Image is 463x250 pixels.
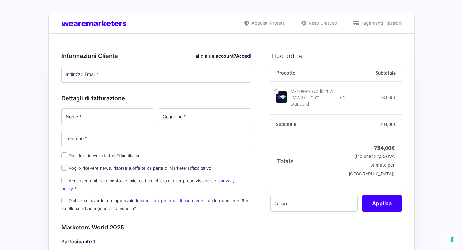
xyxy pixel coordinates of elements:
th: Subtotale [346,65,402,82]
h3: Il tuo ordine [270,51,402,60]
label: Desideri ricevere fattura? [61,153,142,158]
input: Coupon [270,195,358,212]
input: Desideri ricevere fattura?(facoltativo) [61,152,67,158]
bdi: 734,00 [374,145,395,151]
h3: Informazioni Cliente [61,51,251,60]
strong: × 2 [339,95,346,101]
label: Voglio ricevere news, risorse e offerte da parte di Marketers [61,165,213,171]
h4: Partecipante 1 [61,238,251,246]
span: Pagamenti Flessibili [359,20,402,26]
bdi: 734,00 [380,95,396,100]
bdi: 734,00 [380,122,396,127]
a: condizioni generali di uso e vendita [140,198,210,203]
span: (facoltativo) [190,165,213,171]
a: Accedi [236,53,251,58]
span: Acquisti Protetti [250,20,285,26]
span: (facoltativo) [119,153,142,158]
input: Voglio ricevere news, risorse e offerte da parte di Marketers(facoltativo) [61,165,67,171]
span: € [394,122,396,127]
small: (include IVA stimato per [GEOGRAPHIC_DATA]) [349,154,395,177]
h3: Dettagli di fatturazione [61,94,251,103]
button: Applica [362,195,402,212]
input: Telefono * [61,130,251,147]
img: Marketers World 2025 - MW25 Ticket Standard [276,91,287,103]
th: Prodotto [270,65,346,82]
input: Cognome * [159,108,251,125]
span: € [394,95,396,100]
button: Le tue preferenze relative al consenso per le tecnologie di tracciamento [447,234,458,245]
div: Marketers World 2025 - MW25 Ticket Standard [290,88,335,108]
input: Acconsento al trattamento dei miei dati e dichiaro di aver preso visione dellaprivacy policy [61,178,67,183]
span: 132,36 [371,154,388,159]
h3: Marketers World 2025 [61,223,251,232]
label: Acconsento al trattamento dei miei dati e dichiaro di aver preso visione della [61,178,235,191]
div: Hai già un account? [192,52,251,59]
input: Indirizzo Email * [61,66,251,83]
th: Subtotale [270,115,346,135]
span: Reso Gratuito [307,20,337,26]
input: Dichiaro di aver letto e approvato lecondizioni generali di uso e venditae le clausole n. 6 e 7 d... [61,198,67,203]
input: Nome * [61,108,154,125]
label: Dichiaro di aver letto e approvato le e le clausole n. 6 e 7 delle condizioni generali di vendita [61,198,248,210]
th: Totale [270,135,346,187]
span: € [385,154,388,159]
a: privacy policy [61,178,235,191]
span: € [391,145,395,151]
